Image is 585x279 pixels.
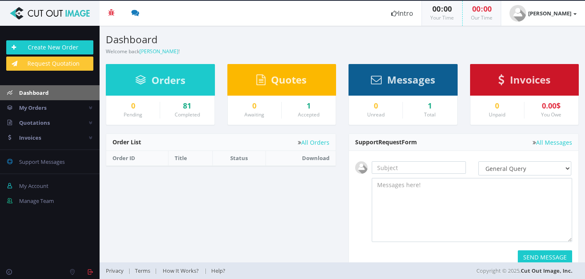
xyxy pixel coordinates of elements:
[244,111,264,118] small: Awaiting
[19,197,54,205] span: Manage Team
[106,34,336,45] h3: Dashboard
[157,267,204,274] a: How It Works?
[518,250,572,264] button: SEND MESSAGE
[409,102,451,110] div: 1
[168,151,213,165] th: Title
[139,48,178,55] a: [PERSON_NAME]
[432,4,441,14] span: 00
[483,4,492,14] span: 00
[541,111,561,118] small: You Owe
[19,182,49,190] span: My Account
[424,111,436,118] small: Total
[355,138,417,146] span: Support Form
[441,4,444,14] span: :
[288,102,329,110] a: 1
[163,267,199,274] span: How It Works?
[166,102,208,110] a: 81
[472,4,480,14] span: 00
[207,267,229,274] a: Help?
[234,102,275,110] a: 0
[106,262,421,279] div: | | |
[298,111,319,118] small: Accepted
[430,14,454,21] small: Your Time
[444,4,452,14] span: 00
[112,138,141,146] span: Order List
[151,73,185,87] span: Orders
[19,134,41,141] span: Invoices
[510,73,551,86] span: Invoices
[6,7,93,20] img: Cut Out Image
[383,1,422,26] a: Intro
[498,78,551,85] a: Invoices
[480,4,483,14] span: :
[124,111,142,118] small: Pending
[298,139,329,146] a: All Orders
[135,78,185,86] a: Orders
[367,111,385,118] small: Unread
[19,104,46,111] span: My Orders
[528,10,571,17] strong: [PERSON_NAME]
[112,102,154,110] a: 0
[489,111,505,118] small: Unpaid
[175,111,200,118] small: Completed
[509,5,526,22] img: user_default.jpg
[212,151,266,165] th: Status
[131,267,154,274] a: Terms
[19,119,50,126] span: Quotations
[501,1,585,26] a: [PERSON_NAME]
[106,267,128,274] a: Privacy
[521,267,573,274] a: Cut Out Image, Inc.
[355,161,368,174] img: user_default.jpg
[533,139,572,146] a: All Messages
[266,151,336,165] th: Download
[531,102,572,110] div: 0.00$
[106,151,168,165] th: Order ID
[387,73,435,86] span: Messages
[256,78,307,85] a: Quotes
[19,89,49,96] span: Dashboard
[471,14,492,21] small: Our Time
[6,40,93,54] a: Create New Order
[355,102,396,110] a: 0
[6,57,93,71] a: Request Quotation
[371,78,435,85] a: Messages
[477,102,518,110] a: 0
[378,138,402,146] span: Request
[372,161,466,174] input: Subject
[271,73,307,86] span: Quotes
[476,267,573,275] span: Copyright © 2025,
[106,48,180,55] small: Welcome back !
[19,158,65,165] span: Support Messages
